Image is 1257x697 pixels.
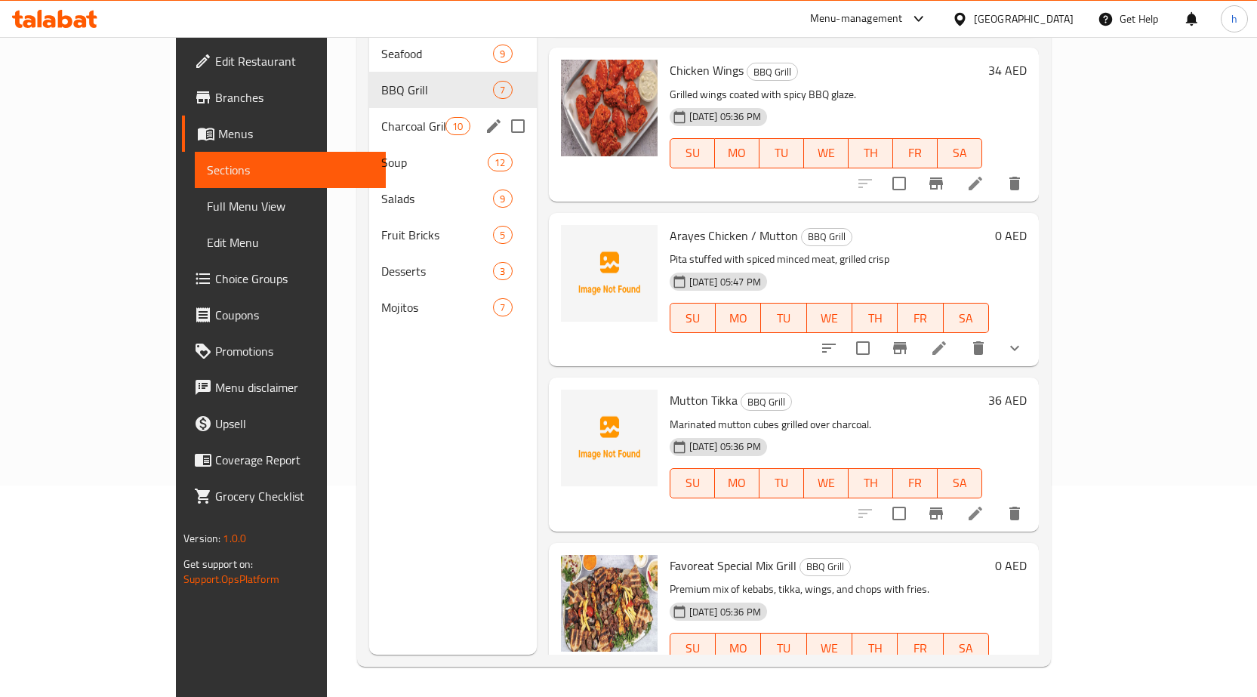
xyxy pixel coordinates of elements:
[183,529,220,548] span: Version:
[195,152,386,188] a: Sections
[741,393,791,411] span: BBQ Grill
[883,168,915,199] span: Select to update
[918,165,954,202] button: Branch-specific-item
[799,558,851,576] div: BBQ Grill
[369,72,537,108] div: BBQ Grill7
[960,330,997,366] button: delete
[938,468,982,498] button: SA
[766,142,798,164] span: TU
[369,108,537,144] div: Charcoal Grill10edit
[215,52,374,70] span: Edit Restaurant
[215,88,374,106] span: Branches
[683,275,767,289] span: [DATE] 05:47 PM
[944,472,976,494] span: SA
[899,142,932,164] span: FR
[898,633,943,663] button: FR
[741,393,792,411] div: BBQ Grill
[182,297,386,333] a: Coupons
[918,495,954,532] button: Branch-specific-item
[488,156,511,170] span: 12
[804,468,849,498] button: WE
[670,59,744,82] span: Chicken Wings
[904,637,937,659] span: FR
[767,637,800,659] span: TU
[811,330,847,366] button: sort-choices
[215,306,374,324] span: Coupons
[997,165,1033,202] button: delete
[182,79,386,116] a: Branches
[381,153,488,171] span: Soup
[883,498,915,529] span: Select to update
[849,468,893,498] button: TH
[721,472,753,494] span: MO
[904,307,937,329] span: FR
[182,43,386,79] a: Edit Restaurant
[800,558,850,575] span: BBQ Grill
[761,633,806,663] button: TU
[183,554,253,574] span: Get support on:
[801,228,852,246] div: BBQ Grill
[561,225,658,322] img: Arayes Chicken / Mutton
[676,307,710,329] span: SU
[670,303,716,333] button: SU
[670,138,715,168] button: SU
[182,478,386,514] a: Grocery Checklist
[207,233,374,251] span: Edit Menu
[369,253,537,289] div: Desserts3
[369,180,537,217] div: Salads9
[852,303,898,333] button: TH
[722,637,755,659] span: MO
[218,125,374,143] span: Menus
[966,504,984,523] a: Edit menu item
[893,468,938,498] button: FR
[493,226,512,244] div: items
[182,116,386,152] a: Menus
[938,138,982,168] button: SA
[670,580,989,599] p: Premium mix of kebabs, tikka, wings, and chops with fries.
[995,555,1027,576] h6: 0 AED
[747,63,797,81] span: BBQ Grill
[215,378,374,396] span: Menu disclaimer
[561,60,658,156] img: Chicken Wings
[767,307,800,329] span: TU
[855,472,887,494] span: TH
[944,633,989,663] button: SA
[446,119,469,134] span: 10
[988,390,1027,411] h6: 36 AED
[852,633,898,663] button: TH
[488,153,512,171] div: items
[944,303,989,333] button: SA
[381,81,494,99] span: BBQ Grill
[369,29,537,332] nav: Menu sections
[215,270,374,288] span: Choice Groups
[494,264,511,279] span: 3
[381,298,494,316] span: Mojitos
[493,298,512,316] div: items
[995,225,1027,246] h6: 0 AED
[997,495,1033,532] button: delete
[722,307,755,329] span: MO
[683,439,767,454] span: [DATE] 05:36 PM
[215,451,374,469] span: Coverage Report
[807,633,852,663] button: WE
[858,637,892,659] span: TH
[494,228,511,242] span: 5
[988,60,1027,81] h6: 34 AED
[207,197,374,215] span: Full Menu View
[670,415,982,434] p: Marinated mutton cubes grilled over charcoal.
[813,307,846,329] span: WE
[195,188,386,224] a: Full Menu View
[847,332,879,364] span: Select to update
[855,142,887,164] span: TH
[670,633,716,663] button: SU
[974,11,1074,27] div: [GEOGRAPHIC_DATA]
[715,138,759,168] button: MO
[759,468,804,498] button: TU
[966,174,984,193] a: Edit menu item
[683,605,767,619] span: [DATE] 05:36 PM
[494,301,511,315] span: 7
[676,142,709,164] span: SU
[561,390,658,486] img: Mutton Tikka
[215,415,374,433] span: Upsell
